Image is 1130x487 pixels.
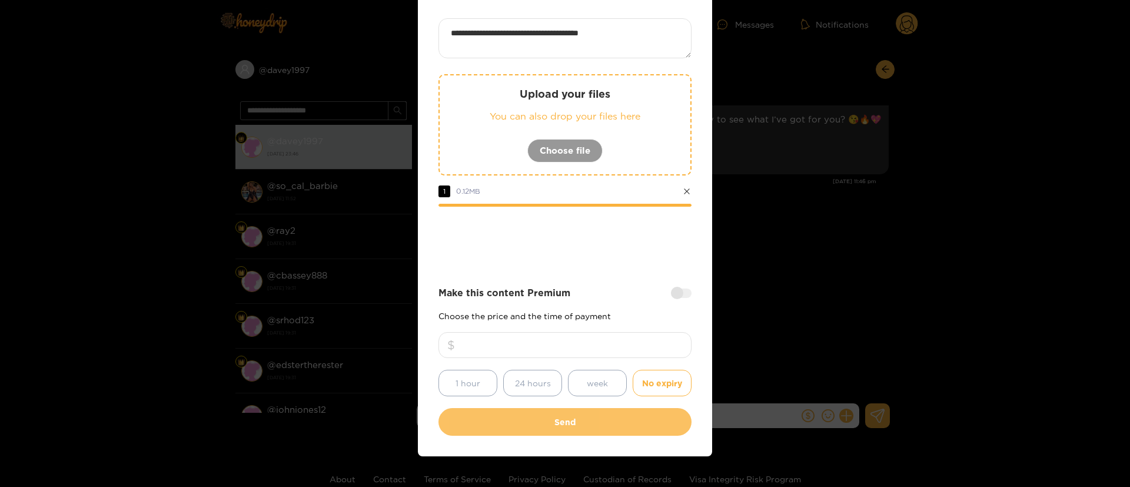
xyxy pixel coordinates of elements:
button: Choose file [527,139,603,163]
span: 1 hour [456,376,480,390]
p: Choose the price and the time of payment [438,312,692,320]
span: No expiry [642,376,682,390]
button: 24 hours [503,370,562,396]
p: Upload your files [463,87,667,101]
button: No expiry [633,370,692,396]
span: 24 hours [515,376,551,390]
button: 1 hour [438,370,497,396]
button: Send [438,408,692,436]
span: week [587,376,608,390]
span: 0.12 MB [456,187,480,195]
span: 1 [438,185,450,197]
button: week [568,370,627,396]
p: You can also drop your files here [463,110,667,123]
strong: Make this content Premium [438,286,570,300]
